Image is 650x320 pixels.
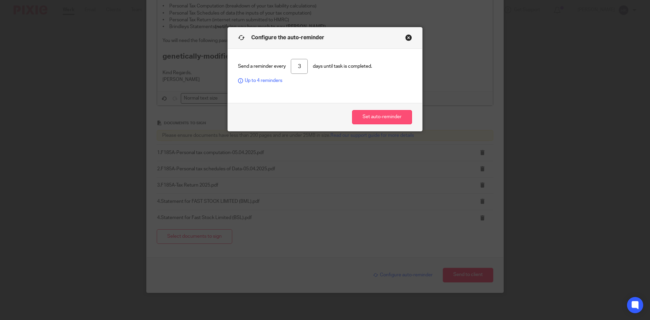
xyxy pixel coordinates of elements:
span: Configure the auto-reminder [251,35,324,40]
button: Close modal [405,34,412,41]
span: days until task is completed. [313,63,372,70]
span: Up to 4 reminders [238,77,282,84]
button: Set auto-reminder [352,110,412,125]
span: Send a reminder every [238,63,286,70]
